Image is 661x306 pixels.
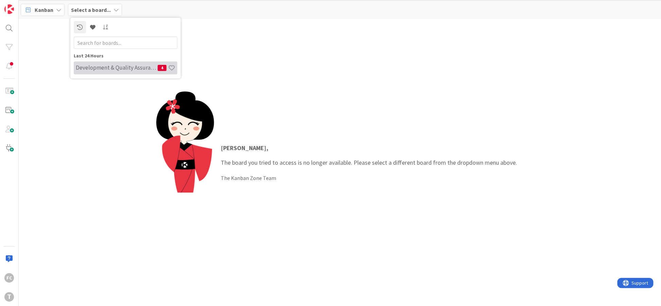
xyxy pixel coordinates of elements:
[221,144,268,152] strong: [PERSON_NAME] ,
[158,65,166,71] span: 4
[221,174,517,182] div: The Kanban Zone Team
[4,292,14,302] div: T
[74,52,177,59] div: Last 24 Hours
[35,6,53,14] span: Kanban
[74,37,177,49] input: Search for boards...
[4,273,14,283] div: FC
[221,143,517,167] p: The board you tried to access is no longer available. Please select a different board from the dr...
[14,1,31,9] span: Support
[76,64,158,71] h4: Development & Quality Assurance
[4,4,14,14] img: Visit kanbanzone.com
[71,6,111,13] b: Select a board...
